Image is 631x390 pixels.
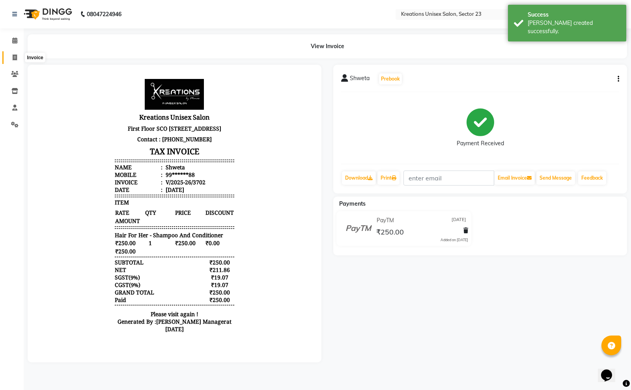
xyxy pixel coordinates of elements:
span: ₹250.00 [139,166,168,174]
div: Success [528,11,620,19]
div: [DATE] [129,113,149,121]
div: Date [79,113,127,121]
button: Send Message [536,171,575,185]
span: [PERSON_NAME] Manager [121,245,191,253]
div: Bill created successfully. [528,19,620,36]
span: Shweta [350,74,370,85]
span: 1 [109,166,138,174]
p: Please visit again ! [79,238,198,245]
div: Payment Received [457,139,504,148]
span: PayTM [377,216,394,225]
span: Hair For Her - Shampoo And Conditioner [79,159,188,166]
span: ₹250.00 [79,174,108,183]
div: ₹19.07 [170,201,199,208]
span: ₹0.00 [170,166,199,174]
p: First Floor SCO [STREET_ADDRESS] [79,51,198,61]
div: ₹250.00 [170,223,199,231]
span: : [125,106,127,113]
div: ₹211.86 [170,193,199,201]
div: ( ) [79,201,105,208]
div: V/2025-26/3702 [129,106,170,113]
span: QTY [109,136,138,144]
div: Paid [79,223,91,231]
span: : [125,98,127,106]
button: Prebook [379,73,402,84]
p: Contact : [PHONE_NUMBER] [79,61,198,72]
span: : [125,91,127,98]
a: Print [377,171,400,185]
span: 9% [95,201,103,208]
div: NET [79,193,91,201]
div: ₹250.00 [170,186,199,193]
span: SGST [79,201,93,208]
span: DISCOUNT [170,136,199,144]
iframe: chat widget [598,358,623,382]
span: ₹250.00 [376,227,404,238]
div: ₹19.07 [170,208,199,216]
span: Payments [339,200,366,207]
span: [DATE] [452,216,466,225]
div: ( ) [79,208,105,216]
span: ITEM [79,126,93,133]
div: Name [79,91,127,98]
div: ₹250.00 [170,216,199,223]
h3: Kreations Unisex Salon [79,39,198,51]
img: logo [20,3,74,25]
div: Invoice [25,53,45,62]
div: Invoice [79,106,127,113]
div: Generated By : at [DATE] [79,245,198,260]
span: : [125,113,127,121]
span: ₹250.00 [79,166,108,174]
div: Mobile [79,98,127,106]
b: 08047224946 [87,3,121,25]
span: 9% [95,209,103,216]
a: Download [342,171,376,185]
div: Shweta [129,91,149,98]
span: PRICE [139,136,168,144]
div: View Invoice [28,34,627,58]
span: RATE [79,136,108,144]
img: file_1714638328722.jpeg [109,6,168,37]
h3: TAX INVOICE [79,72,198,86]
a: Feedback [578,171,606,185]
button: Email Invoice [495,171,535,185]
span: CGST [79,208,93,216]
div: SUBTOTAL [79,186,108,193]
div: GRAND TOTAL [79,216,119,223]
div: Added on [DATE] [441,237,468,243]
span: AMOUNT [79,144,108,152]
input: enter email [403,171,494,186]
